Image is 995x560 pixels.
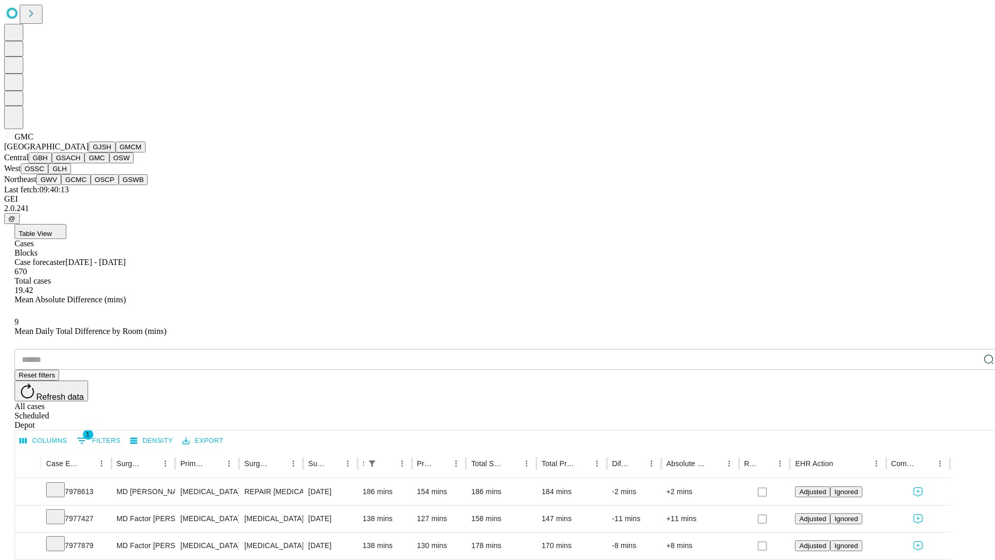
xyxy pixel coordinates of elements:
[84,152,109,163] button: GMC
[36,174,61,185] button: GWV
[207,456,222,471] button: Sort
[19,371,55,379] span: Reset filters
[395,456,409,471] button: Menu
[830,486,862,497] button: Ignored
[52,152,84,163] button: GSACH
[4,204,991,213] div: 2.0.241
[542,506,602,532] div: 147 mins
[94,456,109,471] button: Menu
[834,542,858,550] span: Ignored
[15,381,88,401] button: Refresh data
[117,479,170,505] div: MD [PERSON_NAME]
[744,459,758,468] div: Resolved in EHR
[722,456,736,471] button: Menu
[46,533,106,559] div: 7977879
[117,533,170,559] div: MD Factor [PERSON_NAME]
[630,456,644,471] button: Sort
[244,533,297,559] div: [MEDICAL_DATA]
[933,456,947,471] button: Menu
[308,506,352,532] div: [DATE]
[417,533,461,559] div: 130 mins
[19,230,52,237] span: Table View
[4,164,21,173] span: West
[180,459,206,468] div: Primary Service
[4,213,20,224] button: @
[758,456,773,471] button: Sort
[363,533,407,559] div: 138 mins
[773,456,787,471] button: Menu
[795,486,830,497] button: Adjusted
[80,456,94,471] button: Sort
[74,432,123,449] button: Show filters
[471,459,504,468] div: Total Scheduled Duration
[326,456,340,471] button: Sort
[89,142,116,152] button: GJSH
[61,174,91,185] button: GCMC
[244,479,297,505] div: REPAIR [MEDICAL_DATA] AGE [DEMOGRAPHIC_DATA] OR MORE INCARCERATED
[795,513,830,524] button: Adjusted
[590,456,604,471] button: Menu
[365,456,379,471] button: Show filters
[308,479,352,505] div: [DATE]
[180,533,234,559] div: [MEDICAL_DATA]
[15,258,65,267] span: Case forecaster
[918,456,933,471] button: Sort
[471,506,531,532] div: 158 mins
[17,433,70,449] button: Select columns
[666,479,734,505] div: +2 mins
[180,506,234,532] div: [MEDICAL_DATA]
[65,258,125,267] span: [DATE] - [DATE]
[365,456,379,471] div: 1 active filter
[46,479,106,505] div: 7978613
[575,456,590,471] button: Sort
[505,456,519,471] button: Sort
[795,459,833,468] div: EHR Action
[666,533,734,559] div: +8 mins
[707,456,722,471] button: Sort
[244,506,297,532] div: [MEDICAL_DATA]
[4,175,36,184] span: Northeast
[799,515,826,523] span: Adjusted
[116,142,146,152] button: GMCM
[834,488,858,496] span: Ignored
[869,456,884,471] button: Menu
[15,327,166,335] span: Mean Daily Total Difference by Room (mins)
[48,163,70,174] button: GLH
[117,506,170,532] div: MD Factor [PERSON_NAME]
[180,433,226,449] button: Export
[666,459,706,468] div: Absolute Difference
[180,479,234,505] div: [MEDICAL_DATA]
[449,456,463,471] button: Menu
[519,456,534,471] button: Menu
[380,456,395,471] button: Sort
[417,459,434,468] div: Predicted In Room Duration
[612,479,656,505] div: -2 mins
[46,506,106,532] div: 7977427
[834,456,849,471] button: Sort
[795,540,830,551] button: Adjusted
[471,533,531,559] div: 178 mins
[363,479,407,505] div: 186 mins
[308,533,352,559] div: [DATE]
[542,533,602,559] div: 170 mins
[46,459,79,468] div: Case Epic Id
[799,542,826,550] span: Adjusted
[612,533,656,559] div: -8 mins
[4,185,69,194] span: Last fetch: 09:40:13
[830,513,862,524] button: Ignored
[4,194,991,204] div: GEI
[612,506,656,532] div: -11 mins
[471,479,531,505] div: 186 mins
[272,456,286,471] button: Sort
[119,174,148,185] button: GSWB
[308,459,325,468] div: Surgery Date
[340,456,355,471] button: Menu
[20,483,36,501] button: Expand
[612,459,629,468] div: Difference
[830,540,862,551] button: Ignored
[21,163,49,174] button: OSSC
[15,370,59,381] button: Reset filters
[834,515,858,523] span: Ignored
[15,224,66,239] button: Table View
[83,429,93,440] span: 1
